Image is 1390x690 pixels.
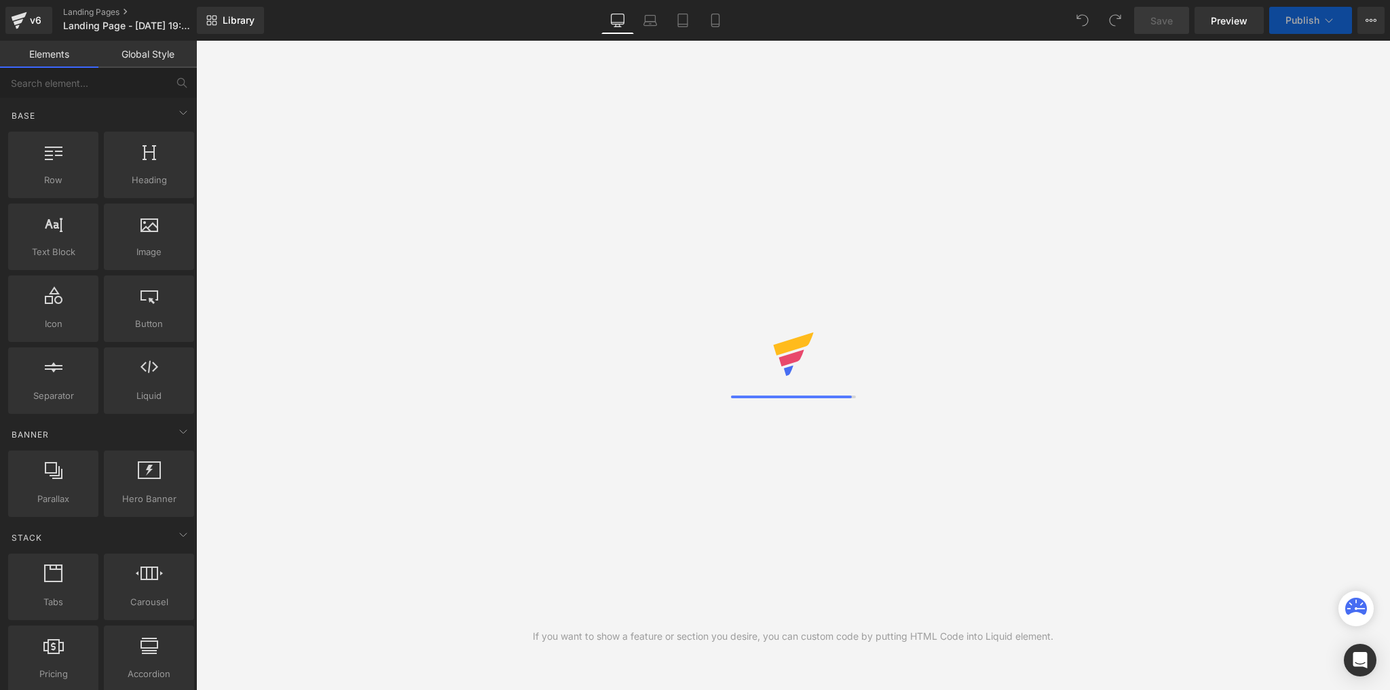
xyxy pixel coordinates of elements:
[1211,14,1247,28] span: Preview
[12,492,94,506] span: Parallax
[63,20,193,31] span: Landing Page - [DATE] 19:01:56
[5,7,52,34] a: v6
[98,41,197,68] a: Global Style
[223,14,255,26] span: Library
[197,7,264,34] a: New Library
[634,7,666,34] a: Laptop
[108,595,190,609] span: Carousel
[108,667,190,681] span: Accordion
[601,7,634,34] a: Desktop
[1069,7,1096,34] button: Undo
[27,12,44,29] div: v6
[108,492,190,506] span: Hero Banner
[108,389,190,403] span: Liquid
[12,173,94,187] span: Row
[533,629,1053,644] div: If you want to show a feature or section you desire, you can custom code by putting HTML Code int...
[1102,7,1129,34] button: Redo
[108,317,190,331] span: Button
[10,531,43,544] span: Stack
[12,667,94,681] span: Pricing
[10,428,50,441] span: Banner
[10,109,37,122] span: Base
[666,7,699,34] a: Tablet
[12,245,94,259] span: Text Block
[1357,7,1385,34] button: More
[1150,14,1173,28] span: Save
[1344,644,1376,676] div: Open Intercom Messenger
[108,173,190,187] span: Heading
[1195,7,1264,34] a: Preview
[699,7,732,34] a: Mobile
[1285,15,1319,26] span: Publish
[12,389,94,403] span: Separator
[12,595,94,609] span: Tabs
[108,245,190,259] span: Image
[1269,7,1352,34] button: Publish
[12,317,94,331] span: Icon
[63,7,219,18] a: Landing Pages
